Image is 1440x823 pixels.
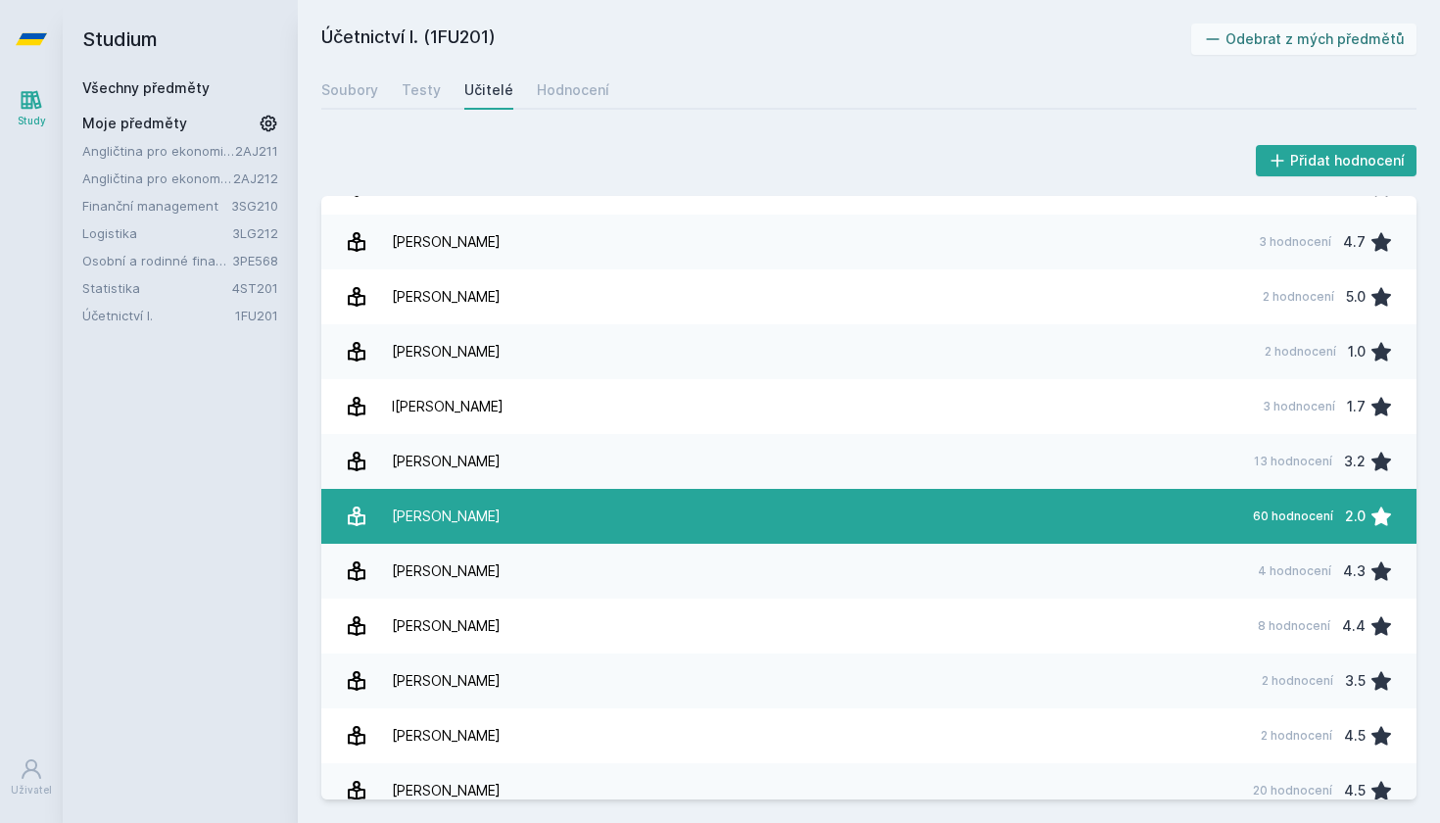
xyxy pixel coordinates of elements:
a: [PERSON_NAME] 2 hodnocení 5.0 [321,269,1416,324]
a: 4ST201 [232,280,278,296]
a: Osobní a rodinné finance [82,251,232,270]
a: [PERSON_NAME] 2 hodnocení 1.0 [321,324,1416,379]
div: 13 hodnocení [1254,454,1332,469]
div: 4.3 [1343,552,1366,591]
div: Study [18,114,46,128]
a: Angličtina pro ekonomická studia 1 (B2/C1) [82,141,235,161]
div: [PERSON_NAME] [392,497,501,536]
div: Soubory [321,80,378,100]
a: Finanční management [82,196,231,216]
button: Přidat hodnocení [1256,145,1417,176]
div: I[PERSON_NAME] [392,387,504,426]
a: Uživatel [4,748,59,807]
button: Odebrat z mých předmětů [1191,24,1417,55]
div: 2 hodnocení [1265,344,1336,360]
div: 3 hodnocení [1263,399,1335,414]
div: [PERSON_NAME] [392,277,501,316]
div: 2.0 [1345,497,1366,536]
div: [PERSON_NAME] [392,606,501,646]
a: [PERSON_NAME] 2 hodnocení 4.5 [321,708,1416,763]
div: [PERSON_NAME] [392,552,501,591]
a: 3PE568 [232,253,278,268]
div: 60 hodnocení [1253,508,1333,524]
a: [PERSON_NAME] 3 hodnocení 4.7 [321,215,1416,269]
a: [PERSON_NAME] 20 hodnocení 4.5 [321,763,1416,818]
a: Statistika [82,278,232,298]
div: 3 hodnocení [1259,234,1331,250]
a: [PERSON_NAME] 13 hodnocení 3.2 [321,434,1416,489]
a: 3LG212 [232,225,278,241]
h2: Účetnictví I. (1FU201) [321,24,1191,55]
div: Uživatel [11,783,52,798]
div: Testy [402,80,441,100]
div: 5.0 [1346,277,1366,316]
a: Učitelé [464,71,513,110]
a: 1FU201 [235,308,278,323]
div: 4.4 [1342,606,1366,646]
a: 2AJ211 [235,143,278,159]
a: Účetnictví I. [82,306,235,325]
a: Logistika [82,223,232,243]
div: Učitelé [464,80,513,100]
a: [PERSON_NAME] 60 hodnocení 2.0 [321,489,1416,544]
a: [PERSON_NAME] 4 hodnocení 4.3 [321,544,1416,599]
div: [PERSON_NAME] [392,716,501,755]
a: Testy [402,71,441,110]
div: 4.5 [1344,716,1366,755]
a: 2AJ212 [233,170,278,186]
span: Moje předměty [82,114,187,133]
div: [PERSON_NAME] [392,332,501,371]
div: [PERSON_NAME] [392,442,501,481]
div: Hodnocení [537,80,609,100]
a: Soubory [321,71,378,110]
a: Angličtina pro ekonomická studia 2 (B2/C1) [82,169,233,188]
a: 3SG210 [231,198,278,214]
a: I[PERSON_NAME] 3 hodnocení 1.7 [321,379,1416,434]
div: 8 hodnocení [1258,618,1330,634]
div: 4.5 [1344,771,1366,810]
div: [PERSON_NAME] [392,222,501,262]
div: 4 hodnocení [1258,563,1331,579]
div: 3.2 [1344,442,1366,481]
div: 20 hodnocení [1253,783,1332,799]
div: 3.5 [1345,661,1366,701]
div: [PERSON_NAME] [392,771,501,810]
div: [PERSON_NAME] [392,661,501,701]
div: 1.7 [1347,387,1366,426]
div: 2 hodnocení [1263,289,1334,305]
a: Všechny předměty [82,79,210,96]
a: Hodnocení [537,71,609,110]
a: Study [4,78,59,138]
a: [PERSON_NAME] 2 hodnocení 3.5 [321,654,1416,708]
div: 2 hodnocení [1262,673,1333,689]
div: 2 hodnocení [1261,728,1332,744]
a: [PERSON_NAME] 8 hodnocení 4.4 [321,599,1416,654]
div: 1.0 [1348,332,1366,371]
div: 4.7 [1343,222,1366,262]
